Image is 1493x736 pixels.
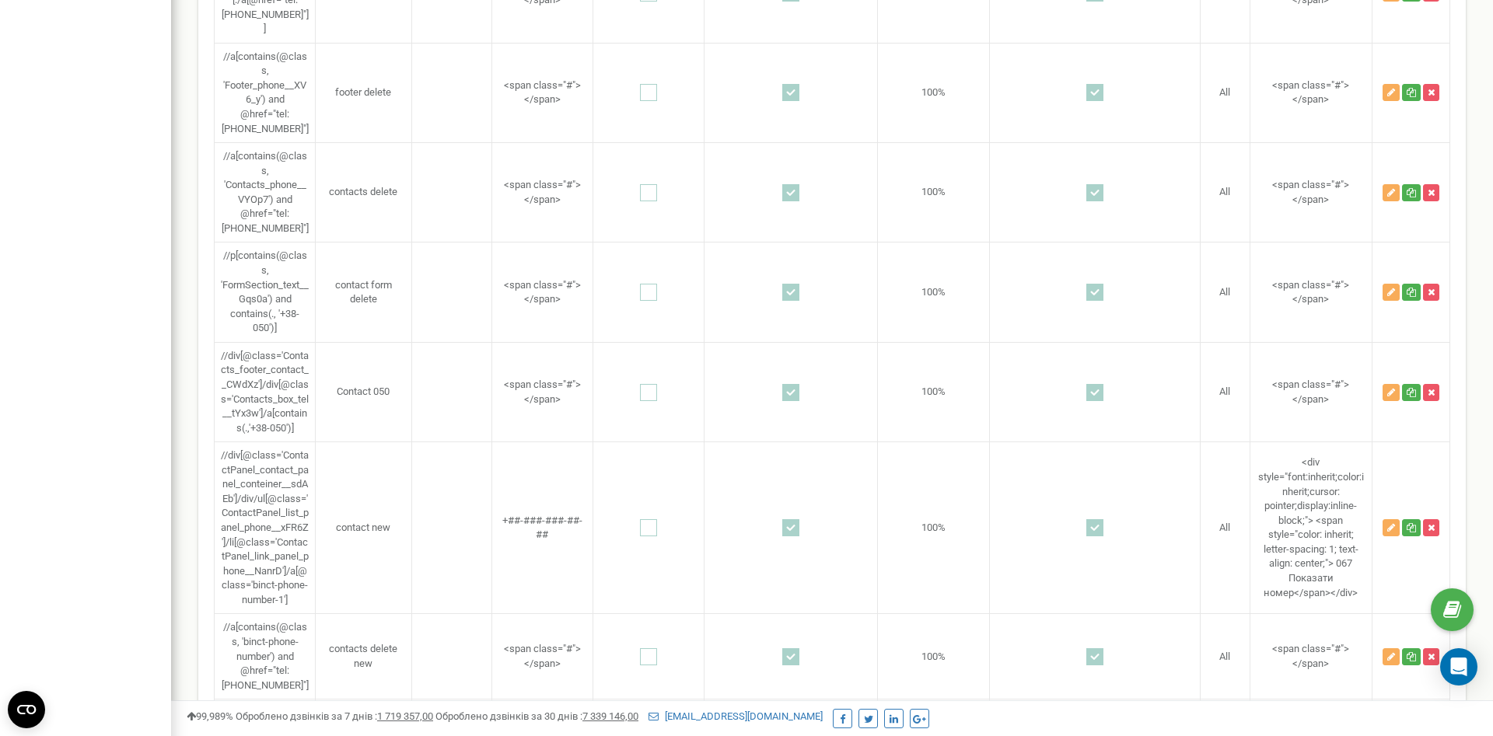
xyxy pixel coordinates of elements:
[1200,342,1250,441] td: All
[491,43,593,142] td: <span class="#"></span>
[316,43,412,142] td: footer delete
[491,143,593,242] td: <span class="#"></span>
[878,43,989,142] td: 100%
[316,442,412,614] td: contact new
[491,442,593,614] td: +##-###-###-##-##
[491,614,593,699] td: <span class="#"></span>
[316,342,412,441] td: Contact 050
[1200,442,1250,614] td: All
[435,710,638,722] span: Оброблено дзвінків за 30 днів :
[187,710,233,722] span: 99,989%
[1250,143,1372,242] td: <span class="#"></span>
[649,710,823,722] a: [EMAIL_ADDRESS][DOMAIN_NAME]
[236,710,433,722] span: Оброблено дзвінків за 7 днів :
[878,614,989,699] td: 100%
[215,342,316,441] td: //div[@class='Contacts_footer_contact__CWdXz']/div[@class='Contacts_box_tel__tYx3w']/a[contains(....
[582,710,638,722] u: 7 339 146,00
[1250,242,1372,342] td: <span class="#"></span>
[377,710,433,722] u: 1 719 357,00
[316,143,412,242] td: contacts delete
[1200,614,1250,699] td: All
[215,442,316,614] td: //div[@class='ContactPanel_contact_panel_conteiner__sdAEb']/div/ul[@class='ContactPanel_list_pane...
[878,442,989,614] td: 100%
[878,242,989,342] td: 100%
[878,342,989,441] td: 100%
[215,143,316,242] td: //a[contains(@class, 'Contacts_phone__VYOp7') and @href="tel:[PHONE_NUMBER]"]
[8,691,45,728] button: Open CMP widget
[1200,143,1250,242] td: All
[215,43,316,142] td: //a[contains(@class, 'Footer_phone__XV6_y') and @href="tel:[PHONE_NUMBER]"]
[491,242,593,342] td: <span class="#"></span>
[1200,43,1250,142] td: All
[1200,242,1250,342] td: All
[1250,43,1372,142] td: <span class="#"></span>
[1250,442,1372,614] td: <div style="font:inherit;color:inherit;cursor: pointer;display:inline-block;"> <span style="color...
[491,342,593,441] td: <span class="#"></span>
[878,143,989,242] td: 100%
[215,242,316,342] td: //p[contains(@class, 'FormSection_text__Gqs0a') and contains(., '+38-050')]
[1250,614,1372,699] td: <span class="#"></span>
[215,614,316,699] td: //a[contains(@class, 'binct-phone-number') and @href="tel:[PHONE_NUMBER]"]
[1250,342,1372,441] td: <span class="#"></span>
[316,614,412,699] td: contacts delete new
[316,242,412,342] td: contact form delete
[1440,648,1477,685] div: Open Intercom Messenger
